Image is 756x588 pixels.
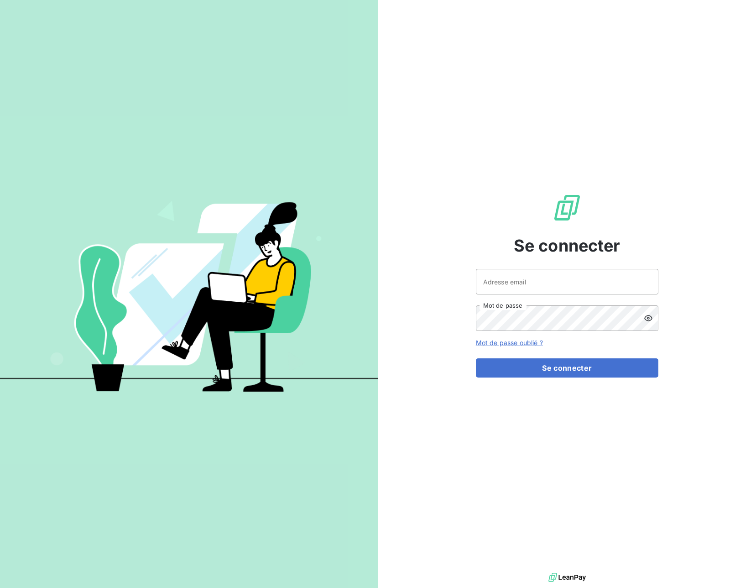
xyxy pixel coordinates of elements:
input: placeholder [476,269,658,294]
span: Se connecter [514,233,620,258]
img: logo [548,571,586,584]
img: Logo LeanPay [553,193,582,222]
a: Mot de passe oublié ? [476,339,543,346]
button: Se connecter [476,358,658,378]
